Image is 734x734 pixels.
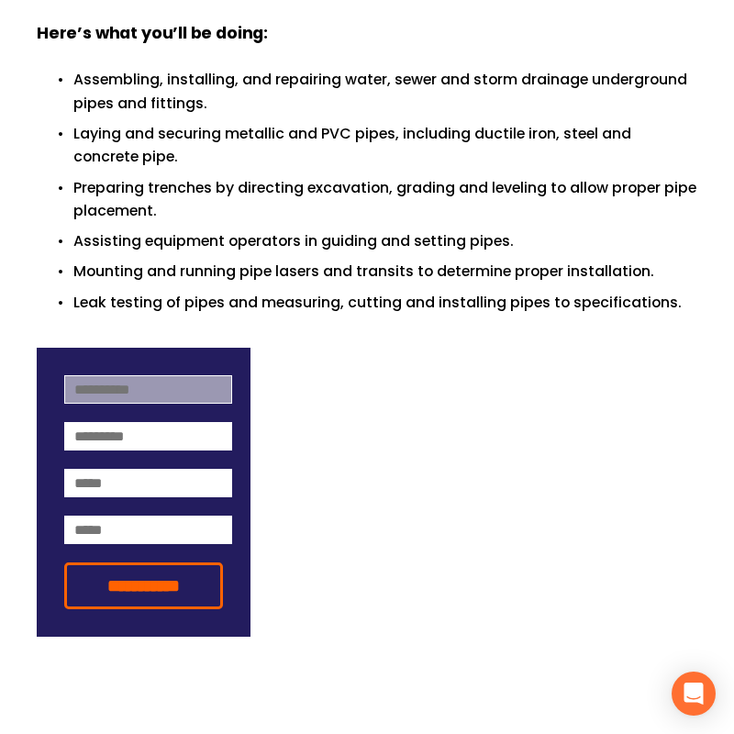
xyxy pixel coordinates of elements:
[73,68,697,115] p: Assembling, installing, and repairing water, sewer and storm drainage underground pipes and fitti...
[73,291,697,314] p: Leak testing of pipes and measuring, cutting and installing pipes to specifications.
[672,672,716,716] div: Open Intercom Messenger
[73,122,697,169] p: Laying and securing metallic and PVC pipes, including ductile iron, steel and concrete pipe.
[73,176,697,223] p: Preparing trenches by directing excavation, grading and leveling to allow proper pipe placement.
[73,229,697,252] p: Assisting equipment operators in guiding and setting pipes.
[37,20,268,49] strong: Here’s what you’ll be doing:
[73,260,697,283] p: Mounting and running pipe lasers and transits to determine proper installation.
